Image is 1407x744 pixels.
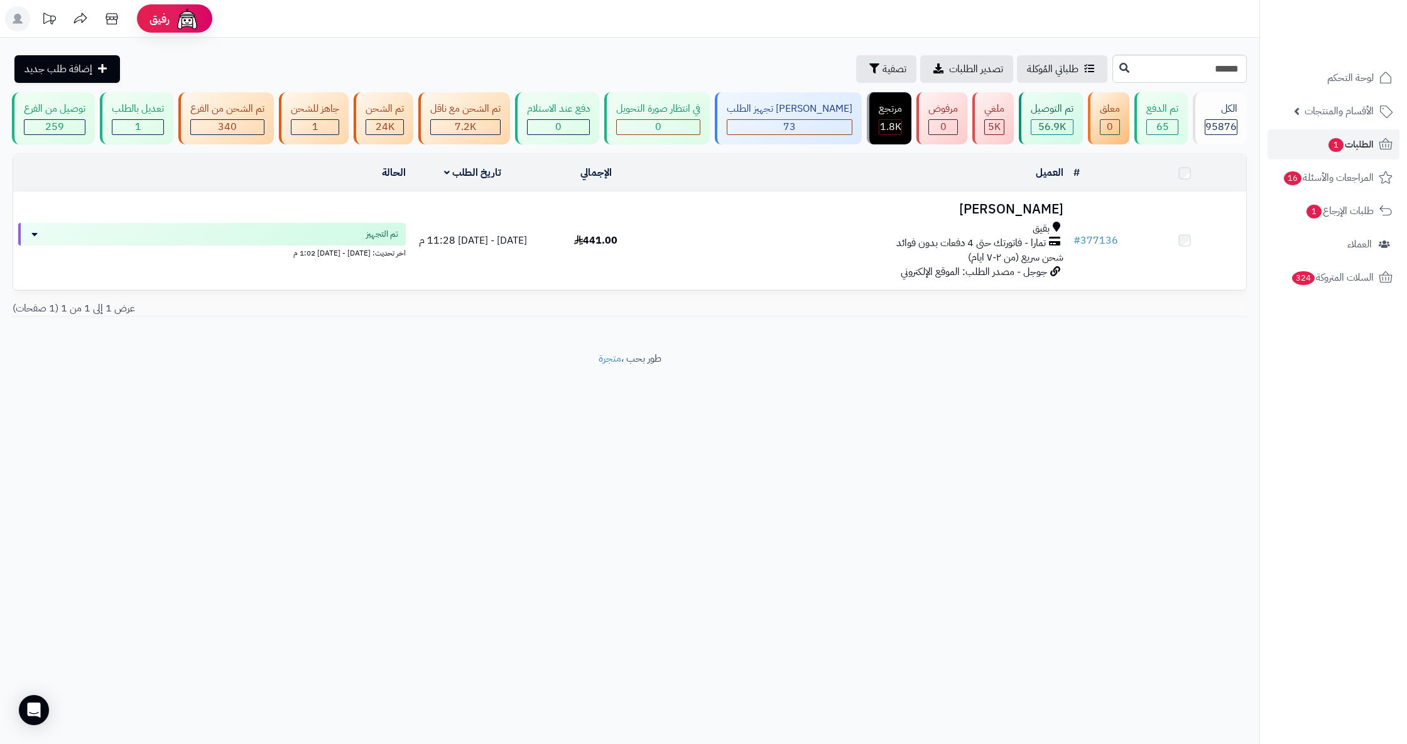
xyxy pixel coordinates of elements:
div: تم الشحن من الفرع [190,102,264,116]
span: تمارا - فاتورتك حتى 4 دفعات بدون فوائد [896,236,1046,251]
a: #377136 [1073,233,1118,248]
div: 24040 [366,120,403,134]
h3: [PERSON_NAME] [663,202,1063,217]
a: تعديل بالطلب 1 [97,92,176,144]
span: 0 [555,119,562,134]
a: توصيل من الفرع 259 [9,92,97,144]
div: مرفوض [928,102,958,116]
a: طلبات الإرجاع1 [1268,196,1399,226]
div: في انتظار صورة التحويل [616,102,700,116]
a: مرفوض 0 [914,92,970,144]
a: السلات المتروكة324 [1268,262,1399,293]
span: رفيق [149,11,170,26]
span: 441.00 [574,233,617,248]
span: الطلبات [1327,136,1374,153]
div: 259 [24,120,85,134]
div: 0 [929,120,957,134]
span: تصدير الطلبات [949,62,1003,77]
a: إضافة طلب جديد [14,55,120,83]
span: طلبات الإرجاع [1305,202,1374,220]
div: 0 [528,120,589,134]
a: الطلبات1 [1268,129,1399,159]
div: 7222 [431,120,500,134]
span: 7.2K [455,119,476,134]
div: 1 [112,120,163,134]
a: في انتظار صورة التحويل 0 [602,92,712,144]
div: جاهز للشحن [291,102,339,116]
button: تصفية [856,55,916,83]
a: الحالة [382,165,406,180]
span: 5K [988,119,1001,134]
a: العميل [1036,165,1063,180]
a: تم التوصيل 56.9K [1016,92,1085,144]
a: دفع عند الاستلام 0 [513,92,602,144]
div: اخر تحديث: [DATE] - [DATE] 1:02 م [18,245,406,259]
span: 0 [940,119,947,134]
a: [PERSON_NAME] تجهيز الطلب 73 [712,92,864,144]
span: طلباتي المُوكلة [1027,62,1078,77]
a: العملاء [1268,229,1399,259]
a: تم الشحن من الفرع 340 [176,92,276,144]
div: الكل [1205,102,1237,116]
a: # [1073,165,1080,180]
span: 259 [45,119,64,134]
div: ملغي [984,102,1004,116]
a: تم الدفع 65 [1132,92,1190,144]
div: 4991 [985,120,1004,134]
a: الكل95876 [1190,92,1249,144]
div: دفع عند الاستلام [527,102,590,116]
div: معلق [1100,102,1120,116]
span: تم التجهيز [366,228,398,240]
div: 56873 [1031,120,1073,134]
div: مرتجع [879,102,902,116]
a: المراجعات والأسئلة16 [1268,163,1399,193]
div: 0 [617,120,700,134]
div: 340 [191,120,264,134]
span: بقيق‎ [1033,222,1050,236]
span: 1.8K [880,119,901,134]
span: 340 [218,119,237,134]
a: تم الشحن مع ناقل 7.2K [416,92,513,144]
div: توصيل من الفرع [24,102,85,116]
span: # [1073,233,1080,248]
a: جاهز للشحن 1 [276,92,351,144]
span: 73 [783,119,796,134]
span: [DATE] - [DATE] 11:28 م [419,233,527,248]
span: 324 [1292,271,1315,285]
div: عرض 1 إلى 1 من 1 (1 صفحات) [3,301,630,316]
span: 1 [1306,205,1322,218]
a: معلق 0 [1085,92,1132,144]
div: تم الشحن مع ناقل [430,102,501,116]
a: تم الشحن 24K [351,92,416,144]
span: تصفية [883,62,906,77]
a: تصدير الطلبات [920,55,1013,83]
div: تم الدفع [1146,102,1178,116]
span: السلات المتروكة [1291,269,1374,286]
a: متجرة [599,351,621,366]
span: العملاء [1347,235,1372,253]
div: تعديل بالطلب [112,102,164,116]
span: 0 [1107,119,1113,134]
div: [PERSON_NAME] تجهيز الطلب [727,102,852,116]
span: المراجعات والأسئلة [1283,169,1374,186]
a: تاريخ الطلب [444,165,501,180]
span: 56.9K [1038,119,1066,134]
a: الإجمالي [580,165,612,180]
img: ai-face.png [175,6,200,31]
span: 65 [1156,119,1169,134]
span: شحن سريع (من ٢-٧ ايام) [968,250,1063,265]
div: 0 [1100,120,1119,134]
div: Open Intercom Messenger [19,695,49,725]
span: 1 [1328,138,1344,152]
span: 24K [376,119,394,134]
div: تم الشحن [366,102,404,116]
a: مرتجع 1.8K [864,92,914,144]
div: 1828 [879,120,901,134]
a: لوحة التحكم [1268,63,1399,93]
div: 65 [1147,120,1178,134]
span: 0 [655,119,661,134]
div: 1 [291,120,339,134]
span: 1 [135,119,141,134]
span: لوحة التحكم [1327,69,1374,87]
span: 95876 [1205,119,1237,134]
